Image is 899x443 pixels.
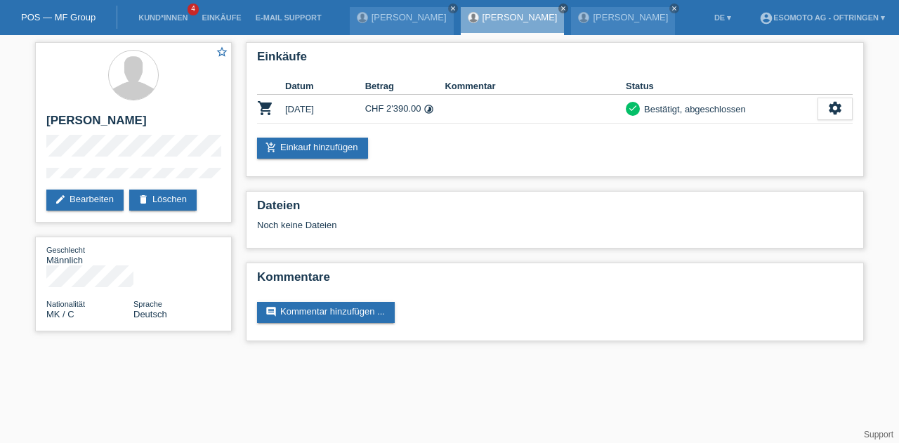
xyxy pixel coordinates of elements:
[195,13,248,22] a: Einkäufe
[257,138,368,159] a: add_shopping_cartEinkauf hinzufügen
[448,4,458,13] a: close
[46,114,221,135] h2: [PERSON_NAME]
[265,306,277,317] i: comment
[285,95,365,124] td: [DATE]
[864,430,893,439] a: Support
[593,12,668,22] a: [PERSON_NAME]
[626,78,818,95] th: Status
[285,78,365,95] th: Datum
[640,102,746,117] div: Bestätigt, abgeschlossen
[424,104,434,114] i: 12 Raten
[257,302,395,323] a: commentKommentar hinzufügen ...
[449,5,457,12] i: close
[46,309,74,319] span: Mazedonien / C / 21.05.2000
[257,270,853,291] h2: Kommentare
[257,199,853,220] h2: Dateien
[131,13,195,22] a: Kund*innen
[46,300,85,308] span: Nationalität
[827,100,843,116] i: settings
[129,190,197,211] a: deleteLöschen
[138,194,149,205] i: delete
[216,46,228,58] i: star_border
[257,50,853,71] h2: Einkäufe
[372,12,447,22] a: [PERSON_NAME]
[55,194,66,205] i: edit
[558,4,568,13] a: close
[759,11,773,25] i: account_circle
[46,246,85,254] span: Geschlecht
[707,13,738,22] a: DE ▾
[133,300,162,308] span: Sprache
[133,309,167,319] span: Deutsch
[46,190,124,211] a: editBearbeiten
[216,46,228,60] a: star_border
[265,142,277,153] i: add_shopping_cart
[46,244,133,265] div: Männlich
[188,4,199,15] span: 4
[257,100,274,117] i: POSP00026372
[445,78,626,95] th: Kommentar
[483,12,558,22] a: [PERSON_NAME]
[628,103,638,113] i: check
[671,5,678,12] i: close
[752,13,892,22] a: account_circleEsomoto AG - Oftringen ▾
[249,13,329,22] a: E-Mail Support
[21,12,96,22] a: POS — MF Group
[669,4,679,13] a: close
[560,5,567,12] i: close
[257,220,686,230] div: Noch keine Dateien
[365,95,445,124] td: CHF 2'390.00
[365,78,445,95] th: Betrag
